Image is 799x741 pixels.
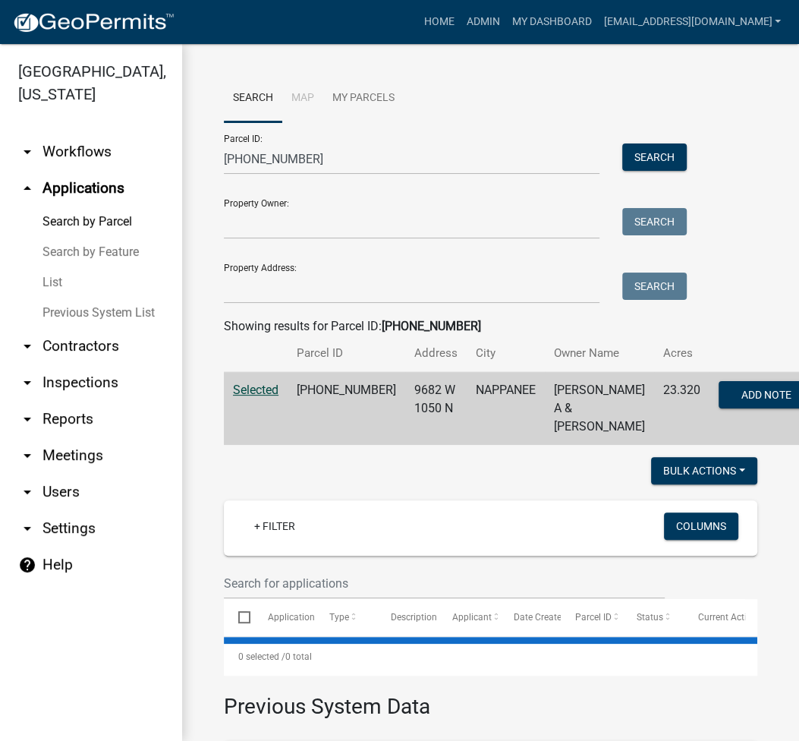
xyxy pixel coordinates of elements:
a: [EMAIL_ADDRESS][DOMAIN_NAME] [597,8,787,36]
input: Search for applications [224,568,665,599]
button: Search [622,273,687,300]
a: Admin [460,8,505,36]
td: [PHONE_NUMBER] [288,372,405,446]
a: Search [224,74,282,123]
strong: [PHONE_NUMBER] [382,319,481,333]
span: Applicant [452,612,492,623]
datatable-header-cell: Description [376,599,438,635]
datatable-header-cell: Application Number [253,599,314,635]
td: 9682 W 1050 N [405,372,467,446]
i: arrow_drop_down [18,337,36,355]
span: Application Number [268,612,351,623]
th: Parcel ID [288,336,405,371]
a: My Parcels [323,74,404,123]
th: Acres [654,336,709,371]
button: Bulk Actions [651,457,757,484]
span: 0 selected / [238,651,285,662]
datatable-header-cell: Applicant [438,599,499,635]
datatable-header-cell: Date Created [499,599,561,635]
i: arrow_drop_down [18,374,36,392]
datatable-header-cell: Parcel ID [561,599,622,635]
th: Address [405,336,467,371]
td: 23.320 [654,372,709,446]
span: Current Activity [698,612,761,623]
span: Status [637,612,663,623]
i: arrow_drop_up [18,179,36,197]
th: City [467,336,545,371]
i: arrow_drop_down [18,483,36,501]
span: Type [329,612,349,623]
h3: Previous System Data [224,676,757,723]
a: Selected [233,383,278,397]
span: Parcel ID [575,612,612,623]
a: Home [417,8,460,36]
datatable-header-cell: Select [224,599,253,635]
i: arrow_drop_down [18,446,36,465]
span: Add Note [741,389,791,401]
span: Date Created [514,612,567,623]
i: arrow_drop_down [18,410,36,428]
td: NAPPANEE [467,372,545,446]
div: 0 total [224,638,757,676]
button: Search [622,143,687,171]
button: Search [622,208,687,235]
a: + Filter [242,512,307,540]
button: Columns [664,512,738,540]
td: [PERSON_NAME] A & [PERSON_NAME] [545,372,654,446]
i: help [18,556,36,574]
th: Owner Name [545,336,654,371]
div: Showing results for Parcel ID: [224,317,757,336]
i: arrow_drop_down [18,519,36,538]
datatable-header-cell: Type [314,599,376,635]
span: Description [391,612,437,623]
datatable-header-cell: Current Activity [684,599,745,635]
i: arrow_drop_down [18,143,36,161]
a: My Dashboard [505,8,597,36]
datatable-header-cell: Status [622,599,684,635]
